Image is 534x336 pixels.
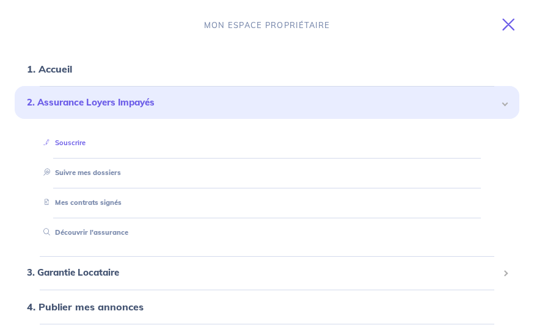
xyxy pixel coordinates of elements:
a: 1. Accueil [27,63,72,75]
div: 4. Publier mes annonces [15,295,519,319]
div: Découvrir l'assurance [29,223,505,243]
a: 4. Publier mes annonces [27,301,144,313]
a: Découvrir l'assurance [38,228,128,237]
div: 3. Garantie Locataire [15,261,519,285]
a: Suivre mes dossiers [38,168,121,177]
div: 1. Accueil [15,57,519,81]
a: Mes contrats signés [38,198,122,207]
span: 2. Assurance Loyers Impayés [27,96,498,110]
div: Suivre mes dossiers [29,163,505,183]
span: 3. Garantie Locataire [27,266,498,280]
div: 2. Assurance Loyers Impayés [15,86,519,120]
p: MON ESPACE PROPRIÉTAIRE [204,20,330,31]
a: Souscrire [38,138,86,147]
div: Souscrire [29,133,505,153]
div: Mes contrats signés [29,193,505,213]
button: Toggle navigation [488,9,534,40]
